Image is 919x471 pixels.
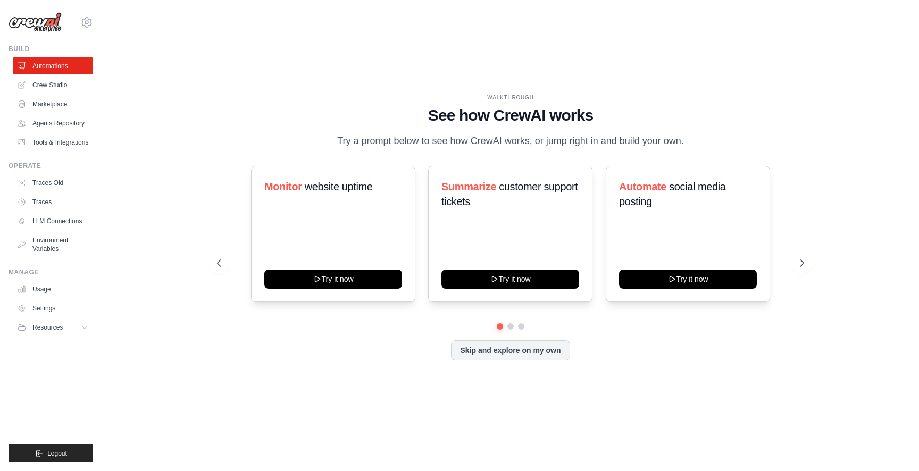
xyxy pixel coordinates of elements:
[13,96,93,113] a: Marketplace
[264,181,302,192] span: Monitor
[9,444,93,462] button: Logout
[13,194,93,211] a: Traces
[13,134,93,151] a: Tools & Integrations
[32,323,63,332] span: Resources
[9,12,62,32] img: Logo
[441,181,578,207] span: customer support tickets
[619,181,726,207] span: social media posting
[9,268,93,276] div: Manage
[9,162,93,170] div: Operate
[13,213,93,230] a: LLM Connections
[13,77,93,94] a: Crew Studio
[13,115,93,132] a: Agents Repository
[13,319,93,336] button: Resources
[217,94,804,102] div: WALKTHROUGH
[13,232,93,257] a: Environment Variables
[451,340,570,360] button: Skip and explore on my own
[13,174,93,191] a: Traces Old
[441,181,496,192] span: Summarize
[441,270,579,289] button: Try it now
[13,57,93,74] a: Automations
[47,449,67,458] span: Logout
[264,270,402,289] button: Try it now
[13,281,93,298] a: Usage
[305,181,373,192] span: website uptime
[619,270,757,289] button: Try it now
[332,133,689,149] p: Try a prompt below to see how CrewAI works, or jump right in and build your own.
[9,45,93,53] div: Build
[217,106,804,125] h1: See how CrewAI works
[619,181,666,192] span: Automate
[13,300,93,317] a: Settings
